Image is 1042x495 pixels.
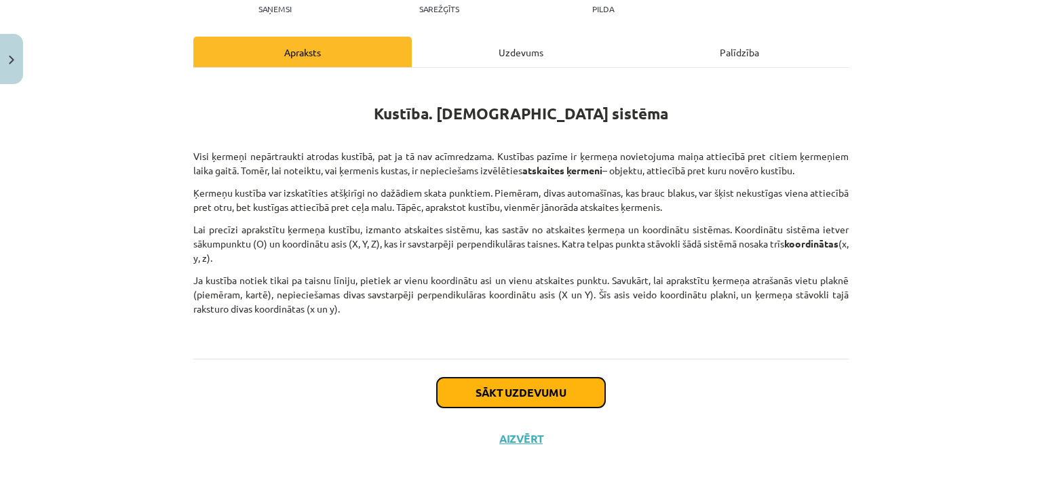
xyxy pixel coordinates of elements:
img: icon-close-lesson-0947bae3869378f0d4975bcd49f059093ad1ed9edebbc8119c70593378902aed.svg [9,56,14,64]
strong: Kustība. [DEMOGRAPHIC_DATA] sistēma [374,104,668,123]
strong: atskaites ķermeni [522,164,602,176]
button: Sākt uzdevumu [437,378,605,408]
div: Uzdevums [412,37,630,67]
strong: koordinātas [784,237,838,250]
p: Saņemsi [253,4,297,14]
p: Sarežģīts [419,4,459,14]
div: Apraksts [193,37,412,67]
p: Ja kustība notiek tikai pa taisnu līniju, pietiek ar vienu koordinātu asi un vienu atskaites punk... [193,273,849,316]
p: Visi ķermeņi nepārtraukti atrodas kustībā, pat ja tā nav acīmredzama. Kustības pazīme ir ķermeņa ... [193,149,849,178]
div: Palīdzība [630,37,849,67]
p: Ķermeņu kustība var izskatīties atšķirīgi no dažādiem skata punktiem. Piemēram, divas automašīnas... [193,186,849,214]
p: pilda [592,4,614,14]
p: Lai precīzi aprakstītu ķermeņa kustību, izmanto atskaites sistēmu, kas sastāv no atskaites ķermeņ... [193,222,849,265]
button: Aizvērt [495,432,547,446]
